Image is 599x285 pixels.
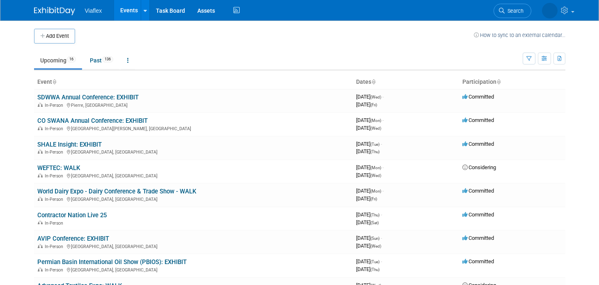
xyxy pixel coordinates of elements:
[37,94,139,101] a: SDWWA Annual Conference: EXHIBIT
[462,94,494,100] span: Committed
[370,126,381,131] span: (Wed)
[37,117,148,124] a: CO SWANA Annual Conference: EXHIBIT
[370,197,377,201] span: (Fri)
[381,141,382,147] span: -
[370,267,380,272] span: (Thu)
[38,221,43,225] img: In-Person Event
[37,211,107,219] a: Contractor Nation Live 25
[381,235,382,241] span: -
[462,164,496,170] span: Considering
[370,221,379,225] span: (Sat)
[356,219,379,225] span: [DATE]
[356,258,382,264] span: [DATE]
[34,29,75,44] button: Add Event
[37,258,187,266] a: Permian Basin International Oil Show (PBIOS): EXHIBIT
[462,258,494,264] span: Committed
[370,189,381,193] span: (Mon)
[370,173,381,178] span: (Wed)
[356,148,380,154] span: [DATE]
[84,53,119,68] a: Past136
[370,165,381,170] span: (Mon)
[45,149,66,155] span: In-Person
[462,211,494,218] span: Committed
[356,125,381,131] span: [DATE]
[45,103,66,108] span: In-Person
[45,197,66,202] span: In-Person
[34,7,75,15] img: ExhibitDay
[370,95,381,99] span: (Wed)
[370,142,380,147] span: (Tue)
[474,32,565,38] a: How to sync to an external calendar...
[37,141,102,148] a: SHALE Insight: EXHIBIT
[45,126,66,131] span: In-Person
[356,94,384,100] span: [DATE]
[37,125,350,131] div: [GEOGRAPHIC_DATA][PERSON_NAME], [GEOGRAPHIC_DATA]
[371,78,375,85] a: Sort by Start Date
[356,243,381,249] span: [DATE]
[37,243,350,249] div: [GEOGRAPHIC_DATA], [GEOGRAPHIC_DATA]
[382,94,384,100] span: -
[462,235,494,241] span: Committed
[382,117,384,123] span: -
[102,56,113,62] span: 136
[356,141,382,147] span: [DATE]
[356,195,377,202] span: [DATE]
[462,117,494,123] span: Committed
[381,211,382,218] span: -
[356,117,384,123] span: [DATE]
[381,258,382,264] span: -
[370,213,380,217] span: (Thu)
[45,221,66,226] span: In-Person
[356,211,382,218] span: [DATE]
[52,78,56,85] a: Sort by Event Name
[370,103,377,107] span: (Fri)
[505,8,524,14] span: Search
[38,267,43,271] img: In-Person Event
[462,188,494,194] span: Committed
[45,173,66,179] span: In-Person
[462,141,494,147] span: Committed
[37,266,350,273] div: [GEOGRAPHIC_DATA], [GEOGRAPHIC_DATA]
[494,4,531,18] a: Search
[356,172,381,178] span: [DATE]
[37,148,350,155] div: [GEOGRAPHIC_DATA], [GEOGRAPHIC_DATA]
[45,267,66,273] span: In-Person
[370,149,380,154] span: (Thu)
[356,164,384,170] span: [DATE]
[370,236,380,241] span: (Sun)
[38,149,43,154] img: In-Person Event
[37,101,350,108] div: Pierre, [GEOGRAPHIC_DATA]
[37,164,80,172] a: WEFTEC: WALK
[459,75,565,89] th: Participation
[67,56,76,62] span: 16
[356,188,384,194] span: [DATE]
[356,101,377,108] span: [DATE]
[37,172,350,179] div: [GEOGRAPHIC_DATA], [GEOGRAPHIC_DATA]
[370,260,380,264] span: (Tue)
[370,118,381,123] span: (Mon)
[34,53,82,68] a: Upcoming16
[38,103,43,107] img: In-Person Event
[356,235,382,241] span: [DATE]
[37,235,109,242] a: AVIP Conference: EXHIBIT
[353,75,459,89] th: Dates
[38,126,43,130] img: In-Person Event
[37,188,196,195] a: World Dairy Expo - Dairy Conference & Trade Show - WALK
[85,7,102,14] span: Viaflex
[542,3,558,18] img: David Tesch
[38,197,43,201] img: In-Person Event
[382,188,384,194] span: -
[38,173,43,177] img: In-Person Event
[34,75,353,89] th: Event
[45,244,66,249] span: In-Person
[496,78,501,85] a: Sort by Participation Type
[356,266,380,272] span: [DATE]
[370,244,381,248] span: (Wed)
[38,244,43,248] img: In-Person Event
[37,195,350,202] div: [GEOGRAPHIC_DATA], [GEOGRAPHIC_DATA]
[382,164,384,170] span: -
